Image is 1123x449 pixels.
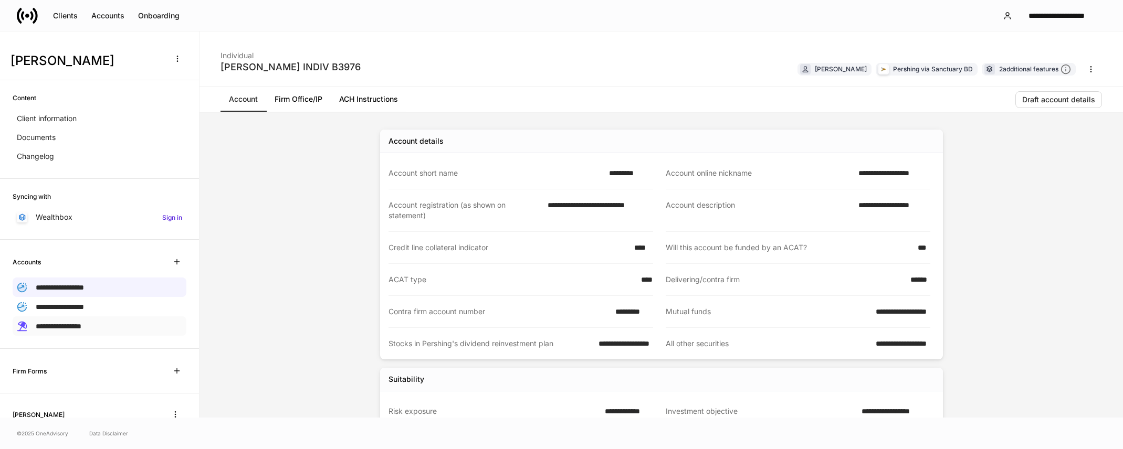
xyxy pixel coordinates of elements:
[666,200,853,221] div: Account description
[266,87,331,112] a: Firm Office/IP
[389,338,593,349] div: Stocks in Pershing's dividend reinvestment plan
[53,12,78,19] div: Clients
[13,147,186,166] a: Changelog
[331,87,406,112] a: ACH Instructions
[138,12,180,19] div: Onboarding
[13,366,47,376] h6: Firm Forms
[389,242,628,253] div: Credit line collateral indicator
[17,429,68,437] span: © 2025 OneAdvisory
[221,44,361,61] div: Individual
[221,87,266,112] a: Account
[389,136,444,146] div: Account details
[91,12,124,19] div: Accounts
[389,306,609,317] div: Contra firm account number
[666,306,870,317] div: Mutual funds
[11,52,162,69] h3: [PERSON_NAME]
[89,429,128,437] a: Data Disclaimer
[131,7,186,24] button: Onboarding
[13,93,36,103] h6: Content
[13,109,186,128] a: Client information
[85,7,131,24] button: Accounts
[162,212,182,222] h6: Sign in
[666,242,911,253] div: Will this account be funded by an ACAT?
[893,64,973,74] div: Pershing via Sanctuary BD
[815,64,867,74] div: [PERSON_NAME]
[666,168,853,178] div: Account online nickname
[17,113,77,124] p: Client information
[389,406,599,416] div: Risk exposure
[666,274,905,285] div: Delivering/contra firm
[389,168,603,178] div: Account short name
[999,64,1071,75] div: 2 additional features
[389,200,542,221] div: Account registration (as shown on statement)
[1022,96,1095,103] div: Draft account details
[13,208,186,227] a: WealthboxSign in
[13,191,51,201] h6: Syncing with
[389,274,635,285] div: ACAT type
[17,151,54,162] p: Changelog
[666,406,856,416] div: Investment objective
[46,7,85,24] button: Clients
[36,212,72,222] p: Wealthbox
[1015,91,1102,108] button: Draft account details
[17,132,56,143] p: Documents
[13,257,41,267] h6: Accounts
[666,338,870,349] div: All other securities
[13,410,65,420] h6: [PERSON_NAME]
[221,61,361,73] div: [PERSON_NAME] INDIV B3976
[13,128,186,147] a: Documents
[389,374,424,384] div: Suitability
